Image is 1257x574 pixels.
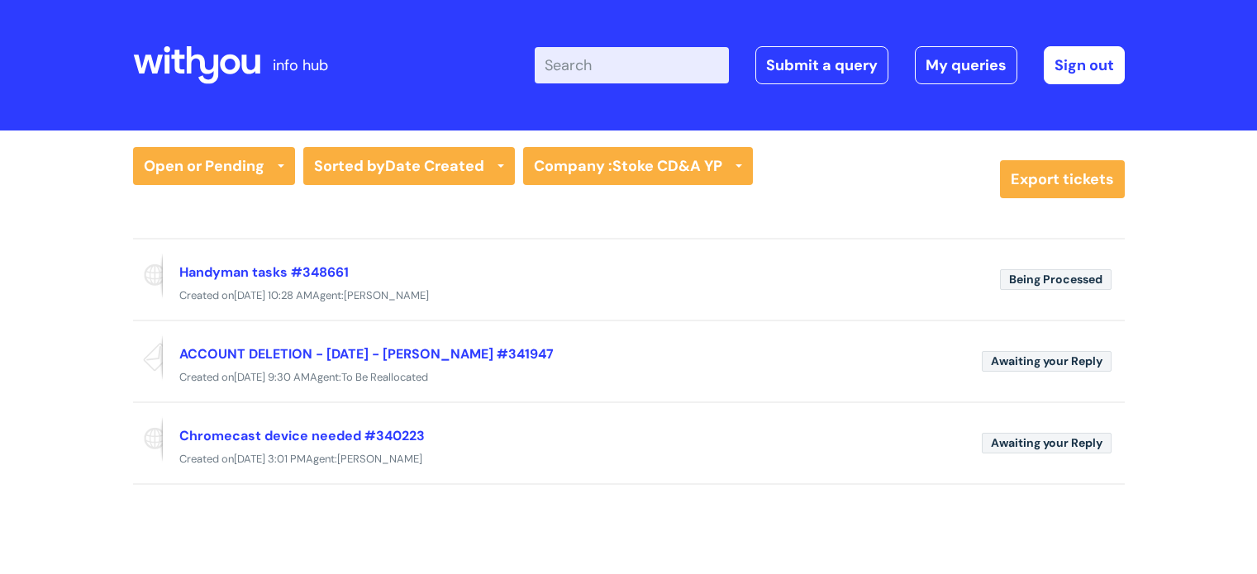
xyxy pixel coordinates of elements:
[1000,269,1112,290] span: Being Processed
[344,288,429,302] span: [PERSON_NAME]
[133,449,1125,470] div: Created on Agent:
[133,334,163,381] span: Reported via email
[535,47,729,83] input: Search
[341,370,428,384] span: To Be Reallocated
[337,452,422,466] span: [PERSON_NAME]
[982,351,1112,372] span: Awaiting your Reply
[915,46,1017,84] a: My queries
[133,253,163,299] span: Reported via portal
[179,427,425,444] a: Chromecast device needed #340223
[612,156,722,176] strong: Stoke CD&A YP
[755,46,888,84] a: Submit a query
[535,46,1125,84] div: | -
[273,52,328,78] p: info hub
[133,286,1125,306] div: Created on Agent:
[982,433,1112,453] span: Awaiting your Reply
[1044,46,1125,84] a: Sign out
[133,368,1125,388] div: Created on Agent:
[303,147,515,185] a: Sorted byDate Created
[523,147,753,185] a: Company :Stoke CD&A YP
[179,263,349,281] a: Handyman tasks #348661
[179,345,554,363] a: ACCOUNT DELETION - [DATE] - [PERSON_NAME] #341947
[385,156,484,176] b: Date Created
[234,288,312,302] span: [DATE] 10:28 AM
[133,416,163,463] span: Reported via portal
[1000,160,1125,198] a: Export tickets
[234,452,306,466] span: [DATE] 3:01 PM
[234,370,310,384] span: [DATE] 9:30 AM
[133,147,295,185] a: Open or Pending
